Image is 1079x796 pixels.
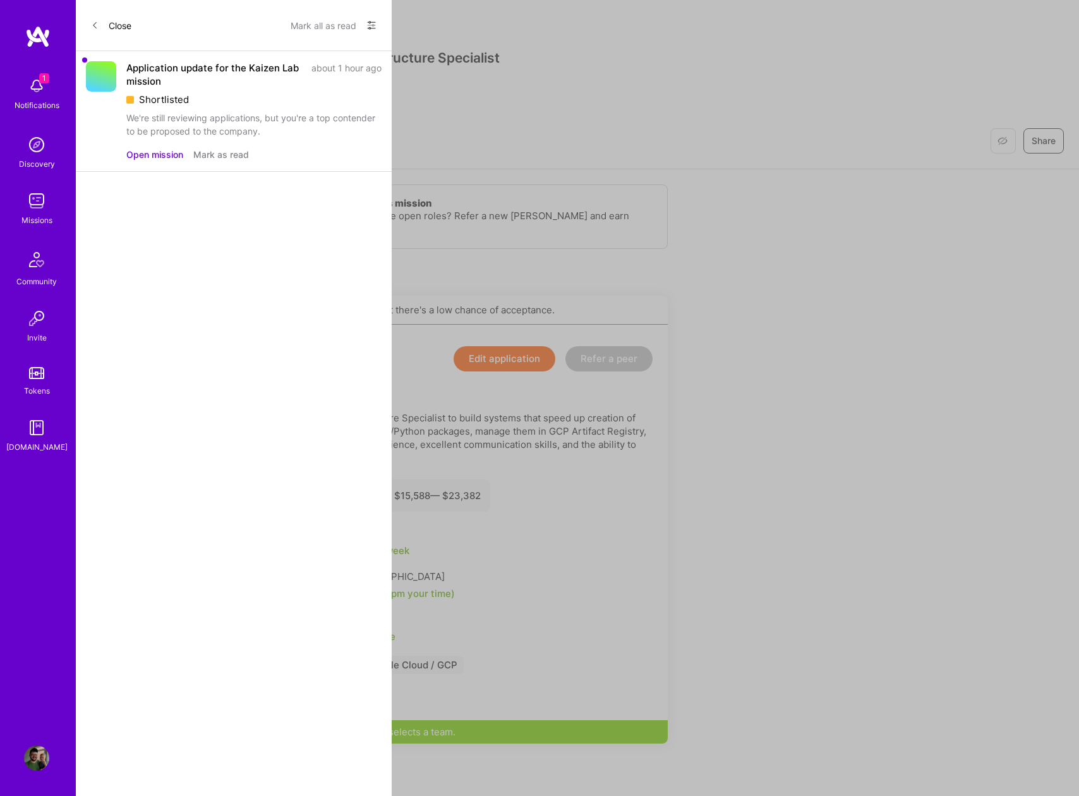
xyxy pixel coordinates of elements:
div: Community [16,275,57,288]
a: User Avatar [21,745,52,771]
img: Invite [24,306,49,331]
div: [DOMAIN_NAME] [6,440,68,454]
div: Invite [27,331,47,344]
div: Discovery [19,157,55,171]
img: guide book [24,415,49,440]
div: Tokens [24,384,50,397]
div: about 1 hour ago [311,61,382,88]
button: Close [91,15,131,35]
div: Application update for the Kaizen Lab mission [126,61,304,88]
img: tokens [29,367,44,379]
button: Mark all as read [291,15,356,35]
img: User Avatar [24,745,49,771]
div: We're still reviewing applications, but you're a top contender to be proposed to the company. [126,111,382,138]
button: Open mission [126,148,183,161]
img: teamwork [24,188,49,214]
div: Shortlisted [126,93,382,106]
img: logo [25,25,51,48]
img: Community [21,244,52,275]
img: discovery [24,132,49,157]
button: Mark as read [193,148,249,161]
div: Missions [21,214,52,227]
